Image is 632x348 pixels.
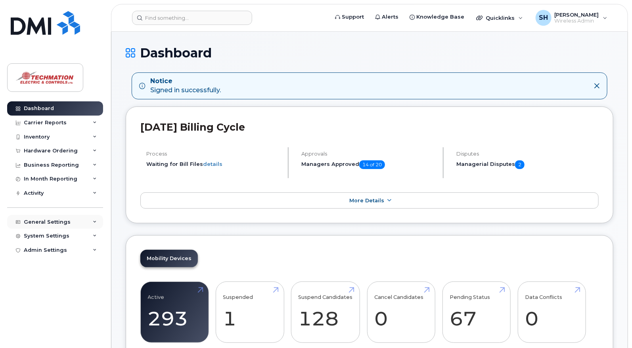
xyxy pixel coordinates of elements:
a: Data Conflicts 0 [525,286,578,338]
strong: Notice [150,77,221,86]
div: Signed in successfully. [150,77,221,95]
h5: Managers Approved [301,160,436,169]
h4: Process [146,151,281,157]
h2: [DATE] Billing Cycle [140,121,599,133]
span: 14 of 20 [359,160,385,169]
span: More Details [349,198,384,203]
a: Cancel Candidates 0 [374,286,428,338]
a: Pending Status 67 [450,286,503,338]
h5: Managerial Disputes [456,160,599,169]
span: 2 [515,160,525,169]
a: details [203,161,222,167]
a: Mobility Devices [140,250,198,267]
h1: Dashboard [126,46,613,60]
h4: Disputes [456,151,599,157]
li: Waiting for Bill Files [146,160,281,168]
a: Suspend Candidates 128 [299,286,353,338]
h4: Approvals [301,151,436,157]
a: Suspended 1 [223,286,277,338]
a: Active 293 [148,286,201,338]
